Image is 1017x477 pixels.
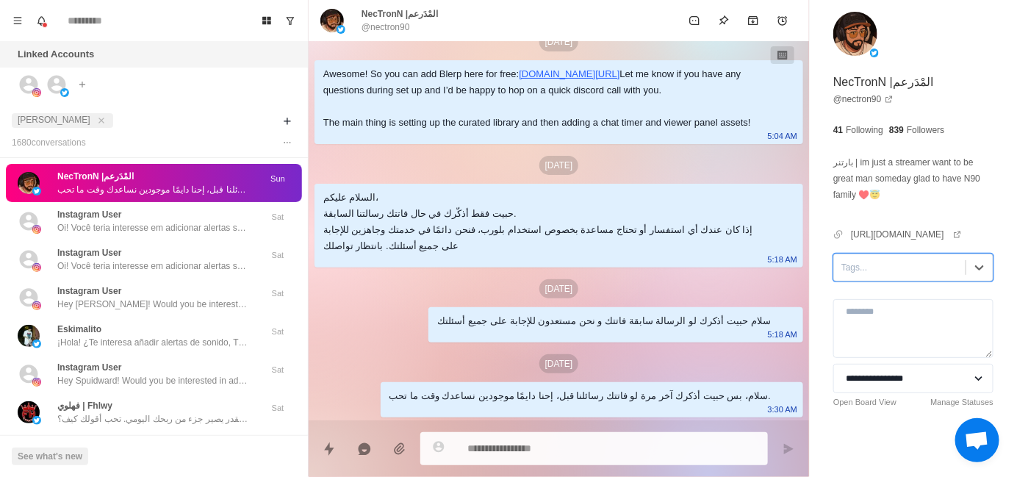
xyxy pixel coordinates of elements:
img: picture [32,378,41,387]
p: Instagram User [57,246,121,259]
p: [DATE] [539,354,579,373]
img: picture [32,301,41,310]
div: Awesome! So you can add Blerp here for free: Let me know if you have any questions during set up ... [323,66,771,131]
button: Add account [73,76,91,93]
img: picture [32,416,41,425]
a: [DOMAIN_NAME][URL] [519,68,619,79]
span: [PERSON_NAME] [18,115,90,125]
p: Instagram User [57,284,121,298]
p: [DATE] [539,32,579,51]
button: Reply with AI [350,434,379,464]
img: picture [337,25,345,34]
div: سلام، بس حبيت أذكرك آخر مرة لو فاتتك رسائلنا قبل، إحنا دايمًا موجودين نساعدك وقت ما تحب. [389,388,771,404]
img: picture [32,225,41,234]
p: NecTronN |المْدَرعم [57,170,134,183]
p: Eskimalito [57,323,101,336]
p: Hey Spuidward! Would you be interested in adding sound alerts, free TTS or Media Sharing to your ... [57,374,248,387]
p: Sat [259,287,296,300]
button: Board View [255,9,278,32]
img: picture [32,88,41,97]
p: فهلوي | Fhlwy [57,399,112,412]
img: picture [870,49,879,57]
p: Sat [259,211,296,223]
p: بارتنر | im just a streamer want to be great man someday glad to have N90 family ♥️😇 [833,154,993,203]
p: NecTronN |المْدَرعم [833,73,933,91]
button: Options [278,134,296,151]
button: Quick replies [315,434,344,464]
p: Instagram User [57,361,121,374]
p: Sat [259,249,296,262]
img: picture [18,401,40,423]
button: Add filters [278,112,296,130]
p: سلام، بس حبيت أذكرك آخر مرة لو فاتتك رسائلنا قبل، إحنا دايمًا موجودين نساعدك وقت ما تحب. [57,183,248,196]
p: Oi! Você teria interesse em adicionar alertas sonoros, TTS com IA grátis ou compartilhamento de m... [57,221,248,234]
img: picture [18,172,40,194]
a: Manage Statuses [930,396,993,409]
img: picture [32,340,41,348]
p: Sat [259,326,296,338]
p: Followers [907,123,944,137]
p: @nectron90 [362,21,410,34]
p: 5:18 AM [768,326,797,342]
button: Send message [774,434,803,464]
p: Following [846,123,883,137]
p: ¡Hola! ¿Te interesa añadir alertas de sonido, TTS o compartir contenido multimedia a tu transmisi... [57,336,248,349]
p: Instagram User [57,208,121,221]
button: Add reminder [768,6,797,35]
p: 5:18 AM [768,251,797,268]
button: Add media [385,434,414,464]
p: Sat [259,364,296,376]
a: @nectron90 [833,93,894,106]
button: Pin [709,6,739,35]
a: Open chat [955,418,999,462]
div: السلام عليكم، حبيت فقط أذكّرك في حال فاتتك رسالتنا السابقة. إذا كان عندك أي استفسار أو تحتاج مساع... [323,190,771,254]
img: picture [18,325,40,347]
button: close [94,113,109,128]
button: See what's new [12,448,88,465]
p: Sat [259,402,296,415]
button: Mark as unread [680,6,709,35]
p: 1680 conversation s [12,136,86,149]
p: [DATE] [539,156,579,175]
img: picture [60,88,69,97]
p: Linked Accounts [18,47,94,62]
button: Notifications [29,9,53,32]
button: Archive [739,6,768,35]
button: Show unread conversations [278,9,302,32]
p: Sun [259,173,296,185]
div: سلام حبيت أذكرك لو الرسالة سابقة فاتتك و نحن مستعدون للإجابة على جميع أسئلتك [437,313,771,329]
p: 839 [889,123,904,137]
p: 41 [833,123,843,137]
img: picture [32,263,41,272]
button: Menu [6,9,29,32]
p: سلام، تتخيّل لو كل رسالة في شاتك تتحول لدخل إضافي بدل ما تختفي؟ الفكرة بسيطة… الشات نفسه يقدر يصي... [57,412,248,426]
p: Oi! Você teria interesse em adicionar alertas sonoros, TTS com IA grátis ou compartilhamento de m... [57,259,248,273]
p: 5:04 AM [768,128,797,144]
p: 3:30 AM [768,401,797,417]
img: picture [320,9,344,32]
a: [URL][DOMAIN_NAME] [851,228,962,241]
p: NecTronN |المْدَرعم [362,7,438,21]
p: [DATE] [539,279,579,298]
img: picture [833,12,877,56]
a: Open Board View [833,396,896,409]
img: picture [32,187,41,196]
p: Hey [PERSON_NAME]! Would you be interested in adding sound alerts, free TTS or Media Sharing to y... [57,298,248,311]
